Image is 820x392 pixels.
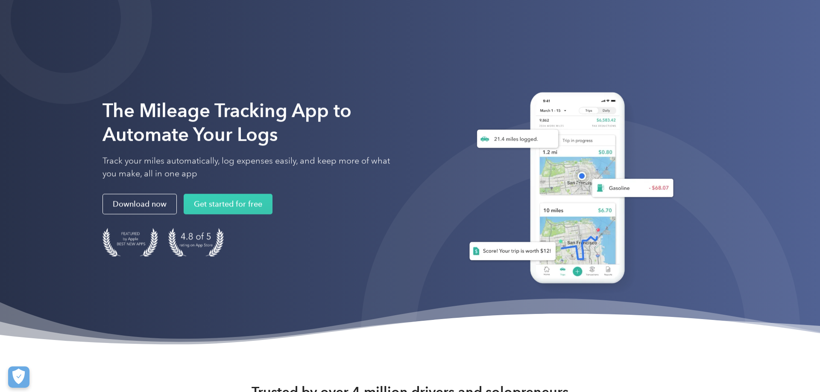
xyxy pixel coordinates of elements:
[8,366,29,388] button: Cookies Settings
[102,99,351,146] strong: The Mileage Tracking App to Automate Your Logs
[456,84,680,296] img: Everlance, mileage tracker app, expense tracking app
[168,228,224,257] img: 4.9 out of 5 stars on the app store
[184,194,272,215] a: Get started for free
[102,155,401,180] p: Track your miles automatically, log expenses easily, and keep more of what you make, all in one app
[102,194,177,215] a: Download now
[102,228,158,257] img: Badge for Featured by Apple Best New Apps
